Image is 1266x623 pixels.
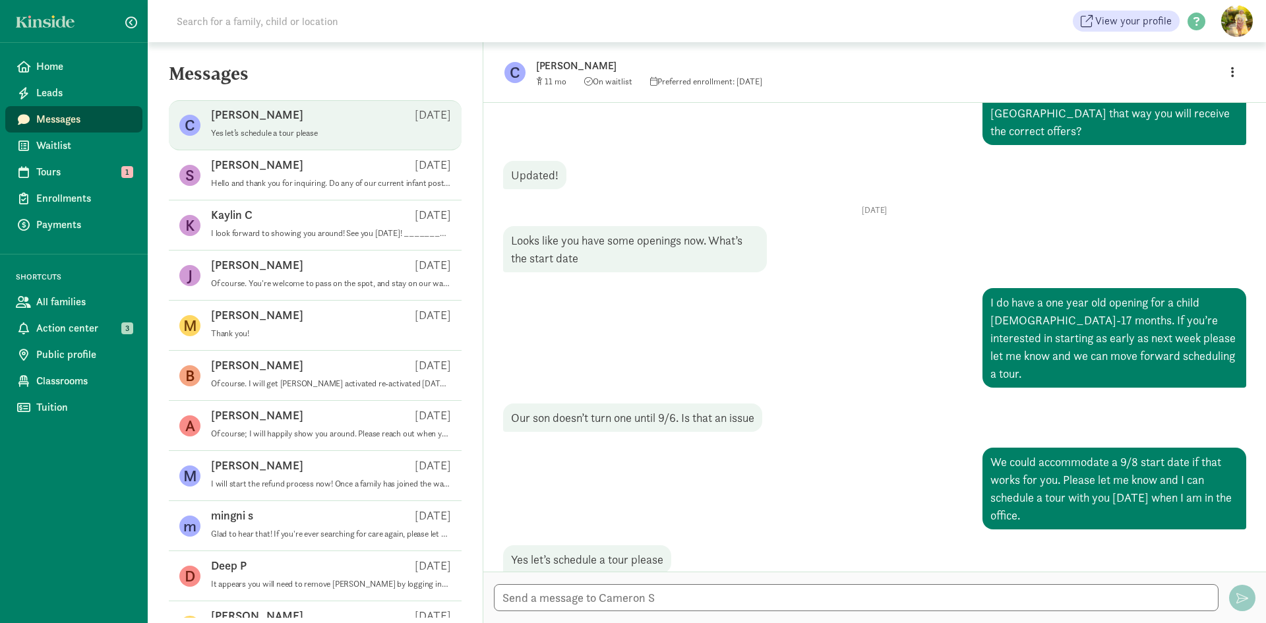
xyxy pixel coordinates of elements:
figure: D [179,566,200,587]
p: [DATE] [415,257,451,273]
p: Deep P [211,558,247,574]
p: [DATE] [415,407,451,423]
figure: C [179,115,200,136]
span: Action center [36,320,132,336]
span: Home [36,59,132,74]
span: 1 [121,166,133,178]
p: [DATE] [415,207,451,223]
span: Classrooms [36,373,132,389]
span: Messages [36,111,132,127]
p: [DATE] [415,307,451,323]
a: Tuition [5,394,142,421]
a: View your profile [1073,11,1180,32]
a: Payments [5,212,142,238]
a: Leads [5,80,142,106]
div: Yes let’s schedule a tour please [503,545,671,574]
figure: m [179,516,200,537]
p: [PERSON_NAME] [211,407,303,423]
h5: Messages [148,63,483,95]
figure: A [179,415,200,436]
div: Updated! [503,161,566,189]
figure: S [179,165,200,186]
span: 3 [121,322,133,334]
p: [DATE] [415,458,451,473]
span: Preferred enrollment: [DATE] [650,76,762,87]
p: Yes let’s schedule a tour please [211,128,451,138]
span: Public profile [36,347,132,363]
p: Kaylin C [211,207,253,223]
a: Public profile [5,341,142,368]
figure: K [179,215,200,236]
p: [PERSON_NAME] [211,307,303,323]
div: I do have a one year old opening for a child [DEMOGRAPHIC_DATA]-17 months. If you’re interested i... [982,288,1246,388]
p: [DATE] [415,107,451,123]
span: View your profile [1095,13,1172,29]
figure: M [179,465,200,487]
p: [PERSON_NAME] [211,458,303,473]
p: mingni s [211,508,253,523]
figure: J [179,265,200,286]
span: 11 [545,76,566,87]
span: Leads [36,85,132,101]
a: Waitlist [5,133,142,159]
input: Search for a family, child or location [169,8,539,34]
a: Tours 1 [5,159,142,185]
p: Of course; I will happily show you around. Please reach out when you have a better idea of days a... [211,429,451,439]
p: [PERSON_NAME] [536,57,951,75]
figure: B [179,365,200,386]
p: [PERSON_NAME] [211,257,303,273]
a: Home [5,53,142,80]
p: [DATE] [415,558,451,574]
figure: C [504,62,526,83]
p: [PERSON_NAME] [211,157,303,173]
p: Of course. You're welcome to pass on the spot, and stay on our waitlist. [211,278,451,289]
p: I look forward to showing you around! See you [DATE]! ________________________________ From: Kins... [211,228,451,239]
span: All families [36,294,132,310]
p: [PERSON_NAME] [211,107,303,123]
span: Tours [36,164,132,180]
p: I will start the refund process now! Once a family has joined the waiting list they can open indi... [211,479,451,489]
p: Thank you! [211,328,451,339]
p: [DATE] [503,205,1246,216]
p: It appears you will need to remove [PERSON_NAME] by logging into your profile and doing it there.... [211,579,451,589]
a: All families [5,289,142,315]
span: On waitlist [584,76,632,87]
a: Enrollments [5,185,142,212]
div: Our son doesn’t turn one until 9/6. Is that an issue [503,403,762,432]
div: We could accommodate a 9/8 start date if that works for you. Please let me know and I can schedul... [982,448,1246,529]
figure: M [179,315,200,336]
p: Glad to hear that! If you're ever searching for care again, please let us know. [211,529,451,539]
p: [DATE] [415,508,451,523]
span: Waitlist [36,138,132,154]
a: Action center 3 [5,315,142,341]
div: Looks like you have some openings now. What’s the start date [503,226,767,272]
a: Classrooms [5,368,142,394]
div: No worries! Can you update the birthday in [GEOGRAPHIC_DATA] that way you will receive the correc... [982,81,1246,145]
span: Enrollments [36,191,132,206]
span: Tuition [36,400,132,415]
p: [DATE] [415,357,451,373]
p: [DATE] [415,157,451,173]
p: Of course. I will get [PERSON_NAME] activated re-activated [DATE] then you can log in and edit yo... [211,378,451,389]
a: Messages [5,106,142,133]
span: Payments [36,217,132,233]
p: Hello and thank you for inquiring. Do any of our current infant postings work for your needs? [211,178,451,189]
p: [PERSON_NAME] [211,357,303,373]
